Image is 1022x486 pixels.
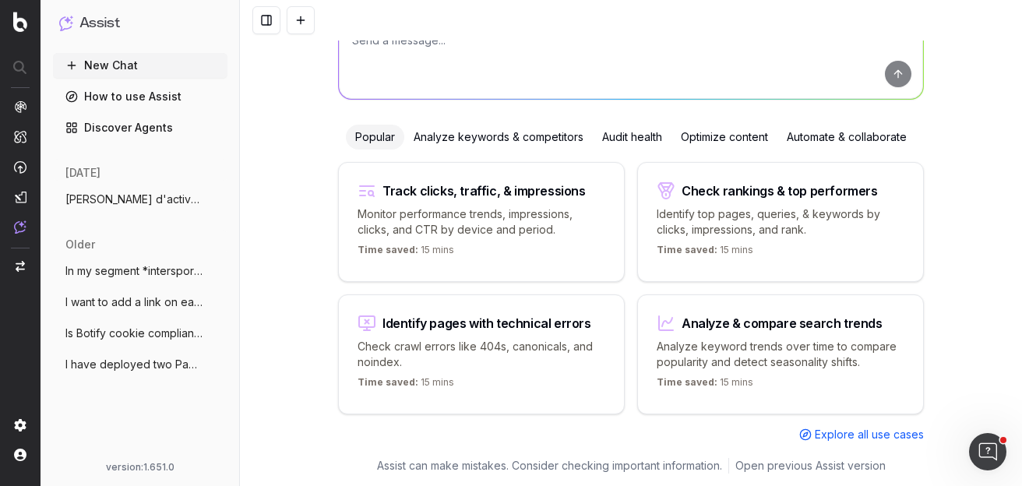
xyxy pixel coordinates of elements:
[358,376,454,395] p: 15 mins
[65,192,203,207] span: [PERSON_NAME] d'activer le daily crawl de Ale
[65,263,203,279] span: In my segment *intersport/contenus* I ha
[777,125,916,150] div: Automate & collaborate
[377,458,722,474] p: Assist can make mistakes. Consider checking important information.
[53,53,227,78] button: New Chat
[657,376,753,395] p: 15 mins
[14,100,26,113] img: Analytics
[358,244,454,262] p: 15 mins
[79,12,120,34] h1: Assist
[969,433,1006,470] iframe: Intercom live chat
[404,125,593,150] div: Analyze keywords & competitors
[657,376,717,388] span: Time saved:
[358,339,605,370] p: Check crawl errors like 404s, canonicals, and noindex.
[358,206,605,238] p: Monitor performance trends, impressions, clicks, and CTR by device and period.
[657,244,717,255] span: Time saved:
[682,317,883,329] div: Analyze & compare search trends
[16,261,25,272] img: Switch project
[65,357,203,372] span: I have deployed two PageWorkers optimisa
[59,461,221,474] div: version: 1.651.0
[53,187,227,212] button: [PERSON_NAME] d'activer le daily crawl de Ale
[59,16,73,30] img: Assist
[65,326,203,341] span: Is Botify cookie compliant ? Do we have
[65,294,203,310] span: I want to add a link on each URL from a
[735,458,886,474] a: Open previous Assist version
[593,125,671,150] div: Audit health
[358,244,418,255] span: Time saved:
[65,165,100,181] span: [DATE]
[657,339,904,370] p: Analyze keyword trends over time to compare popularity and detect seasonality shifts.
[53,84,227,109] a: How to use Assist
[382,185,586,197] div: Track clicks, traffic, & impressions
[657,244,753,262] p: 15 mins
[53,352,227,377] button: I have deployed two PageWorkers optimisa
[14,130,26,143] img: Intelligence
[53,321,227,346] button: Is Botify cookie compliant ? Do we have
[53,259,227,283] button: In my segment *intersport/contenus* I ha
[799,427,924,442] a: Explore all use cases
[14,419,26,431] img: Setting
[53,115,227,140] a: Discover Agents
[14,160,26,174] img: Activation
[657,206,904,238] p: Identify top pages, queries, & keywords by clicks, impressions, and rank.
[358,376,418,388] span: Time saved:
[59,12,221,34] button: Assist
[815,427,924,442] span: Explore all use cases
[53,290,227,315] button: I want to add a link on each URL from a
[14,449,26,461] img: My account
[346,125,404,150] div: Popular
[65,237,95,252] span: older
[14,191,26,203] img: Studio
[682,185,878,197] div: Check rankings & top performers
[13,12,27,32] img: Botify logo
[671,125,777,150] div: Optimize content
[14,220,26,234] img: Assist
[382,317,591,329] div: Identify pages with technical errors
